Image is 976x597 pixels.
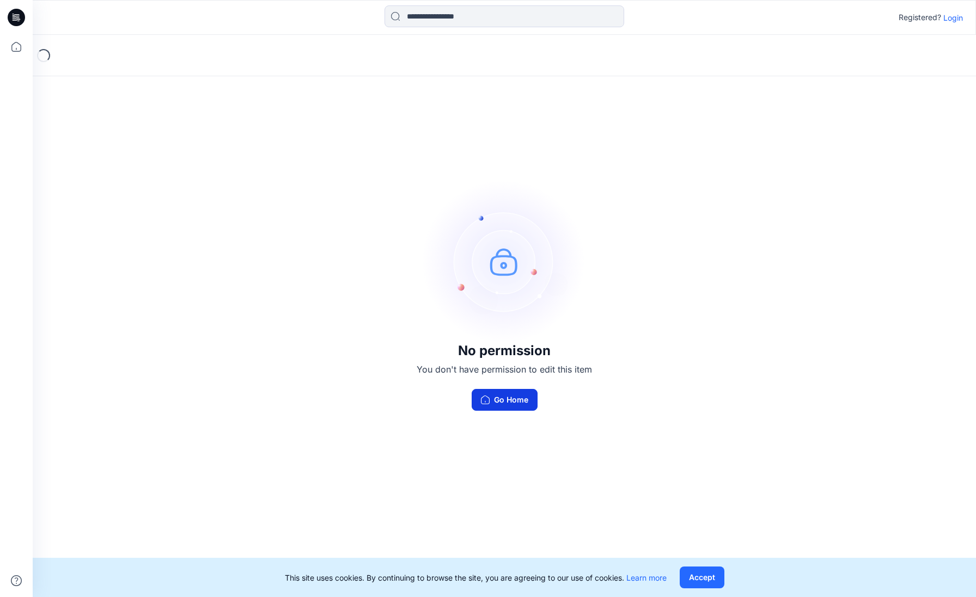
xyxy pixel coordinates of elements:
[626,573,667,582] a: Learn more
[285,572,667,583] p: This site uses cookies. By continuing to browse the site, you are agreeing to our use of cookies.
[417,363,592,376] p: You don't have permission to edit this item
[417,343,592,358] h3: No permission
[899,11,941,24] p: Registered?
[680,566,724,588] button: Accept
[423,180,586,343] img: no-perm.svg
[472,389,538,411] button: Go Home
[943,12,963,23] p: Login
